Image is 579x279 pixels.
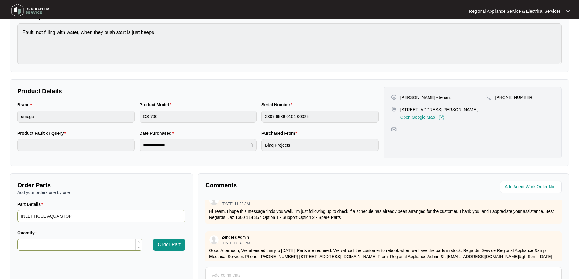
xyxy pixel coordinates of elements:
input: Product Fault or Query [17,139,135,151]
span: Increase Value [135,239,142,245]
span: up [138,241,140,243]
a: Open Google Map [400,115,444,121]
input: Purchased From [261,139,379,151]
label: Product Fault or Query [17,130,68,136]
input: Serial Number [261,111,379,123]
p: Zendesk Admin [222,235,249,240]
p: [DATE] 11:28 AM [222,202,250,206]
p: Order Parts [17,181,185,189]
p: [PHONE_NUMBER] [495,94,534,100]
img: dropdown arrow [566,10,570,13]
p: [PERSON_NAME] - tenant [400,94,451,100]
label: Purchased From [261,130,300,136]
input: Part Details [17,210,185,222]
p: [STREET_ADDRESS][PERSON_NAME], [400,107,479,113]
input: Quantity [18,239,142,250]
p: Comments [205,181,379,189]
input: Add Agent Work Order No. [505,183,558,191]
p: Hi Team, I hope this message finds you well. I’m just following up to check if a schedule has alr... [209,208,558,220]
button: Order Part [153,239,185,251]
img: map-pin [391,127,397,132]
p: Add your orders one by one [17,189,185,196]
label: Serial Number [261,102,295,108]
label: Quantity [17,230,39,236]
img: map-pin [391,107,397,112]
label: Brand [17,102,34,108]
img: user.svg [209,235,219,244]
span: Order Part [158,241,181,248]
textarea: Fault: not filling with water, when they push start is just beeps [17,23,562,64]
input: Brand [17,111,135,123]
img: residentia service logo [9,2,52,20]
input: Date Purchased [143,142,248,148]
img: Link-External [439,115,444,121]
p: Good Afternoon, We attended this job [DATE]. Parts are required. We will call the customer to reb... [209,247,558,266]
label: Product Model [140,102,174,108]
label: Date Purchased [140,130,176,136]
span: Decrease Value [135,245,142,250]
p: Product Details [17,87,379,95]
img: user.svg [209,196,219,205]
img: user-pin [391,94,397,100]
p: Regional Appliance Service & Electrical Services [469,8,561,14]
img: map-pin [486,94,492,100]
label: Part Details [17,201,46,207]
input: Product Model [140,111,257,123]
p: [DATE] 03:40 PM [222,241,250,245]
span: down [138,247,140,249]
